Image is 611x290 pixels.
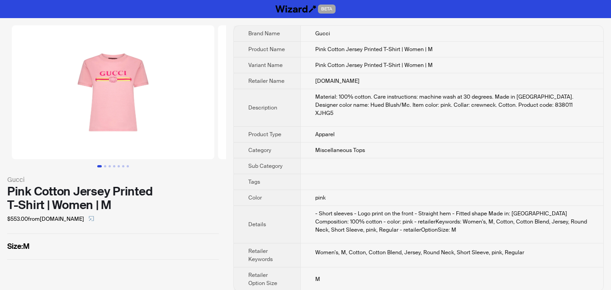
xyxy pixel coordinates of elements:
span: Category [248,147,271,154]
span: M [315,276,320,283]
button: Go to slide 6 [122,165,124,167]
div: $553.00 from [DOMAIN_NAME] [7,212,219,226]
span: Product Name [248,46,285,53]
span: select [89,216,94,221]
span: BETA [318,5,336,14]
span: Pink Cotton Jersey Printed T-Shirt | Women | M [315,62,433,69]
div: Material: 100% cotton. Care instructions: machine wash at 30 degrees. Made in Italy. Designer col... [315,93,589,117]
span: Retailer Option Size [248,271,277,287]
span: [DOMAIN_NAME] [315,77,360,85]
button: Go to slide 5 [118,165,120,167]
span: Details [248,221,266,228]
div: Pink Cotton Jersey Printed T-Shirt | Women | M [7,185,219,212]
span: Description [248,104,277,111]
span: Brand Name [248,30,280,37]
div: - Short sleeves - Logo print on the front - Straight hem - Fitted shape Made in: Italy Compositio... [315,209,589,234]
img: Pink Cotton Jersey Printed T-Shirt | Women | M Pink Cotton Jersey Printed T-Shirt | Women | M ima... [218,25,421,159]
button: Go to slide 1 [97,165,102,167]
span: pink [315,194,326,201]
span: Gucci [315,30,330,37]
button: Go to slide 2 [104,165,106,167]
span: Color [248,194,262,201]
img: Pink Cotton Jersey Printed T-Shirt | Women | M Pink Cotton Jersey Printed T-Shirt | Women | M ima... [12,25,214,159]
label: M [7,241,219,252]
span: Retailer Keywords [248,247,273,263]
button: Go to slide 4 [113,165,115,167]
div: Gucci [7,175,219,185]
button: Go to slide 7 [127,165,129,167]
div: Women's, M, Cotton, Cotton Blend, Jersey, Round Neck, Short Sleeve, pink, Regular [315,248,589,257]
span: Variant Name [248,62,283,69]
span: Miscellaneous Tops [315,147,365,154]
button: Go to slide 3 [109,165,111,167]
span: Sub Category [248,162,283,170]
span: Apparel [315,131,335,138]
span: Product Type [248,131,281,138]
span: Pink Cotton Jersey Printed T-Shirt | Women | M [315,46,433,53]
span: Tags [248,178,260,185]
span: Retailer Name [248,77,284,85]
span: Size : [7,242,23,251]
